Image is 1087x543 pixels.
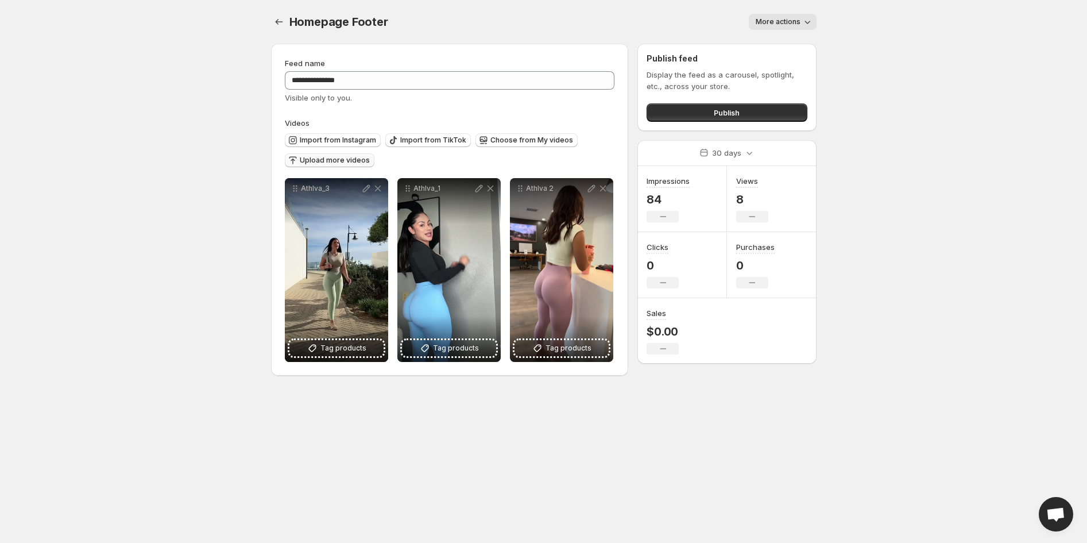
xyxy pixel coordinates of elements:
[1039,497,1073,532] div: Open chat
[475,133,578,147] button: Choose from My videos
[736,175,758,187] h3: Views
[712,147,741,159] p: 30 days
[289,340,384,356] button: Tag products
[526,184,586,193] p: Athlva 2
[285,93,352,102] span: Visible only to you.
[301,184,361,193] p: Athlva_3
[285,178,388,362] div: Athlva_3Tag products
[736,259,775,272] p: 0
[546,342,591,354] span: Tag products
[736,192,768,206] p: 8
[647,53,807,64] h2: Publish feed
[402,340,496,356] button: Tag products
[300,136,376,145] span: Import from Instagram
[490,136,573,145] span: Choose from My videos
[647,192,690,206] p: 84
[647,325,679,338] p: $0.00
[515,340,609,356] button: Tag products
[647,241,668,253] h3: Clicks
[285,118,310,128] span: Videos
[714,107,740,118] span: Publish
[647,69,807,92] p: Display the feed as a carousel, spotlight, etc., across your store.
[300,156,370,165] span: Upload more videos
[647,103,807,122] button: Publish
[400,136,466,145] span: Import from TikTok
[289,15,388,29] span: Homepage Footer
[285,59,325,68] span: Feed name
[736,241,775,253] h3: Purchases
[320,342,366,354] span: Tag products
[510,178,613,362] div: Athlva 2Tag products
[385,133,471,147] button: Import from TikTok
[433,342,479,354] span: Tag products
[647,259,679,272] p: 0
[756,17,800,26] span: More actions
[271,14,287,30] button: Settings
[285,153,374,167] button: Upload more videos
[285,133,381,147] button: Import from Instagram
[647,175,690,187] h3: Impressions
[749,14,817,30] button: More actions
[413,184,473,193] p: Athlva_1
[647,307,666,319] h3: Sales
[397,178,501,362] div: Athlva_1Tag products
